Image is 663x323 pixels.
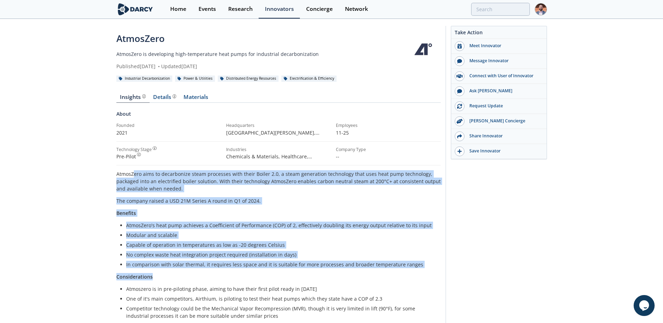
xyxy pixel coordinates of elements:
[126,285,436,293] li: Atmoszero is in pre-piloting phase, aiming to have their first pilot ready in [DATE]
[464,118,543,124] div: [PERSON_NAME] Concierge
[116,153,221,160] div: Pre-Pilot
[199,6,216,12] div: Events
[336,146,441,153] div: Company Type
[120,94,146,100] div: Insights
[116,273,153,280] strong: Considerations
[464,133,543,139] div: Share Innovator
[265,6,294,12] div: Innovators
[336,129,441,136] p: 11-25
[451,144,547,159] button: Save Innovator
[464,73,543,79] div: Connect with User of Innovator
[126,251,436,258] li: No complex waste heat integration project required (installation in days)
[116,76,173,82] div: Industrial Decarbonization
[116,170,441,192] p: AtmosZero aims to decarbonize steam processes with their Boiler 2.0, a steam generation technolog...
[116,197,441,204] p: The company raised a USD 21M Series A round in Q1 of 2024.
[170,6,186,12] div: Home
[535,3,547,15] img: Profile
[116,32,406,45] div: AtmosZero
[116,110,441,122] div: About
[137,153,141,157] img: information.svg
[126,305,436,320] li: Competitor technology could be the Mechanical Vapor Recompression (MVR), though it is very limite...
[126,295,436,302] li: One of it's main competitors, Airthium, is piloting to test their heat pumps which they state hav...
[226,122,331,129] div: Headquarters
[126,231,436,239] li: Modular and scalable
[157,63,161,70] span: •
[116,63,406,70] div: Published [DATE] Updated [DATE]
[228,6,253,12] div: Research
[153,94,176,100] div: Details
[464,148,543,154] div: Save Innovator
[226,146,331,153] div: Industries
[116,122,221,129] div: Founded
[150,94,180,103] a: Details
[116,50,406,58] p: AtmosZero is developing high-temperature heat pumps for industrial decarbonization
[451,29,547,39] div: Take Action
[142,94,146,98] img: information.svg
[226,129,331,136] p: [GEOGRAPHIC_DATA][PERSON_NAME], [US_STATE] , [GEOGRAPHIC_DATA]
[336,122,441,129] div: Employees
[464,58,543,64] div: Message Innovator
[226,153,324,174] span: Chemicals & Materials, Healthcare, Manufacturing, Metals & Mining, Paper & Forest Products, Power...
[180,94,212,103] a: Materials
[218,76,279,82] div: Distributed Energy Resources
[464,88,543,94] div: Ask [PERSON_NAME]
[175,76,215,82] div: Power & Utilities
[116,210,136,216] strong: Benefits
[281,76,337,82] div: Electrification & Efficiency
[464,43,543,49] div: Meet Innovator
[116,146,152,153] div: Technology Stage
[153,146,157,150] img: information.svg
[116,129,221,136] p: 2021
[336,153,441,160] p: --
[345,6,368,12] div: Network
[464,103,543,109] div: Request Update
[306,6,333,12] div: Concierge
[126,241,436,249] li: Capable of operation in temperatures as low as -20 degrees Celsius
[126,222,436,229] li: AtmosZero's heat pump achieves a Coefficient of Performance (COP) of 2, effectively doubling its ...
[116,94,150,103] a: Insights
[173,94,176,98] img: information.svg
[471,3,530,16] input: Advanced Search
[634,295,656,316] iframe: chat widget
[126,261,436,268] li: In comparison with solar thermal, it requires less space and it is suitable for more processes an...
[116,3,154,15] img: logo-wide.svg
